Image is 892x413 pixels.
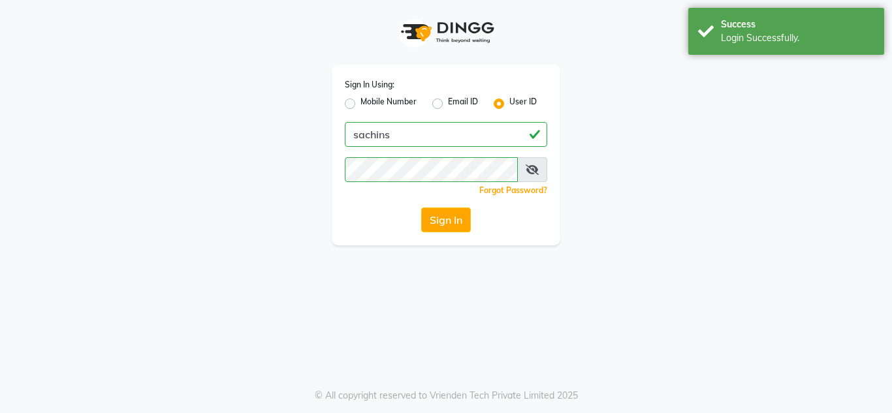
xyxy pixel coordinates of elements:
[479,185,547,195] a: Forgot Password?
[394,13,498,52] img: logo1.svg
[509,96,537,112] label: User ID
[721,18,874,31] div: Success
[721,31,874,45] div: Login Successfully.
[448,96,478,112] label: Email ID
[345,157,518,182] input: Username
[345,79,394,91] label: Sign In Using:
[345,122,547,147] input: Username
[421,207,471,232] button: Sign In
[360,96,417,112] label: Mobile Number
